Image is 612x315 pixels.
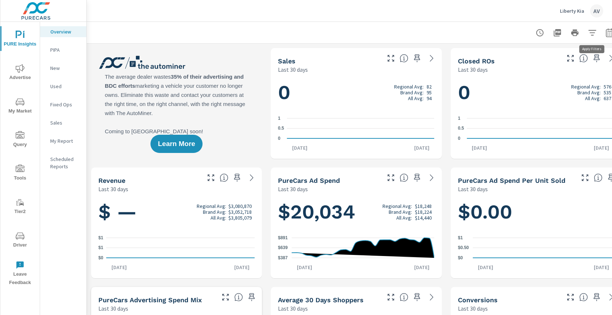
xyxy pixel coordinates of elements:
p: Last 30 days [278,304,308,313]
h5: PureCars Ad Spend [278,177,340,184]
p: Last 30 days [278,185,308,193]
div: nav menu [0,22,40,290]
span: Number of vehicles sold by the dealership over the selected date range. [Source: This data is sou... [400,54,408,63]
p: Brand Avg: [389,209,412,215]
text: $0 [458,255,463,260]
span: Number of Repair Orders Closed by the selected dealership group over the selected time range. [So... [579,54,588,63]
p: Fixed Ops [50,101,81,108]
p: Liberty Kia [560,8,584,14]
span: Query [3,131,38,149]
p: Brand Avg: [203,209,226,215]
p: [DATE] [106,264,132,271]
h5: PureCars Advertising Spend Mix [98,296,202,304]
span: PURE Insights [3,31,38,48]
a: See more details in report [246,172,258,184]
text: 0.5 [278,126,284,131]
p: PIPA [50,46,81,54]
a: See more details in report [426,172,438,184]
h5: PureCars Ad Spend Per Unit Sold [458,177,565,184]
text: $0.50 [458,245,469,251]
span: Learn More [158,141,195,147]
p: Scheduled Reports [50,155,81,170]
p: Sales [50,119,81,126]
text: 0.5 [458,126,464,131]
p: Last 30 days [278,65,308,74]
p: 94 [427,95,432,101]
span: The number of dealer-specified goals completed by a visitor. [Source: This data is provided by th... [579,293,588,302]
button: Learn More [150,135,202,153]
h5: Average 30 Days Shoppers [278,296,364,304]
button: Make Fullscreen [385,172,397,184]
span: Advertise [3,64,38,82]
span: Save this to your personalized report [246,291,258,303]
p: Regional Avg: [382,203,412,209]
span: Save this to your personalized report [591,291,603,303]
p: Last 30 days [458,65,488,74]
button: Make Fullscreen [385,52,397,64]
span: Driver [3,232,38,249]
p: [DATE] [409,264,435,271]
text: $891 [278,235,288,240]
span: Leave Feedback [3,261,38,287]
p: All Avg: [211,215,226,221]
button: Make Fullscreen [205,172,217,184]
p: Last 30 days [98,185,128,193]
text: $1 [458,235,463,240]
span: Save this to your personalized report [411,291,423,303]
h5: Closed ROs [458,57,495,65]
p: Brand Avg: [400,90,424,95]
h5: Revenue [98,177,125,184]
h1: $ — [98,200,255,224]
p: $14,440 [415,215,432,221]
p: [DATE] [467,144,492,151]
text: $1 [98,235,103,240]
p: Brand Avg: [577,90,601,95]
button: Make Fullscreen [220,291,231,303]
span: Save this to your personalized report [411,172,423,184]
p: My Report [50,137,81,145]
p: $18,224 [415,209,432,215]
h1: $20,034 [278,200,434,224]
span: Total cost of media for all PureCars channels for the selected dealership group over the selected... [400,173,408,182]
h5: Conversions [458,296,498,304]
text: $639 [278,245,288,251]
span: Average cost of advertising per each vehicle sold at the dealer over the selected date range. The... [594,173,603,182]
p: $18,248 [415,203,432,209]
div: My Report [40,135,86,146]
span: Total sales revenue over the selected date range. [Source: This data is sourced from the dealer’s... [220,173,228,182]
text: 1 [458,116,460,121]
span: A rolling 30 day total of daily Shoppers on the dealership website, averaged over the selected da... [400,293,408,302]
span: Tools [3,165,38,182]
p: 95 [427,90,432,95]
p: Last 30 days [98,304,128,313]
p: All Avg: [408,95,424,101]
p: $3,080,870 [228,203,252,209]
h5: Sales [278,57,295,65]
p: Used [50,83,81,90]
span: Save this to your personalized report [411,52,423,64]
p: 637 [604,95,611,101]
p: All Avg: [585,95,601,101]
button: Make Fullscreen [579,172,591,184]
span: My Market [3,98,38,115]
text: 0 [458,136,460,141]
p: All Avg: [396,215,412,221]
p: 576 [604,84,611,90]
text: $387 [278,255,288,260]
p: Regional Avg: [394,84,424,90]
p: Last 30 days [458,304,488,313]
p: [DATE] [473,264,498,271]
h1: 0 [278,80,434,105]
button: Make Fullscreen [565,52,576,64]
text: 0 [278,136,280,141]
p: $3,805,079 [228,215,252,221]
div: PIPA [40,44,86,55]
p: [DATE] [287,144,313,151]
div: Used [40,81,86,92]
span: Save this to your personalized report [591,52,603,64]
p: Regional Avg: [197,203,226,209]
span: Save this to your personalized report [231,172,243,184]
span: This table looks at how you compare to the amount of budget you spend per channel as opposed to y... [234,293,243,302]
div: Fixed Ops [40,99,86,110]
p: Regional Avg: [571,84,601,90]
